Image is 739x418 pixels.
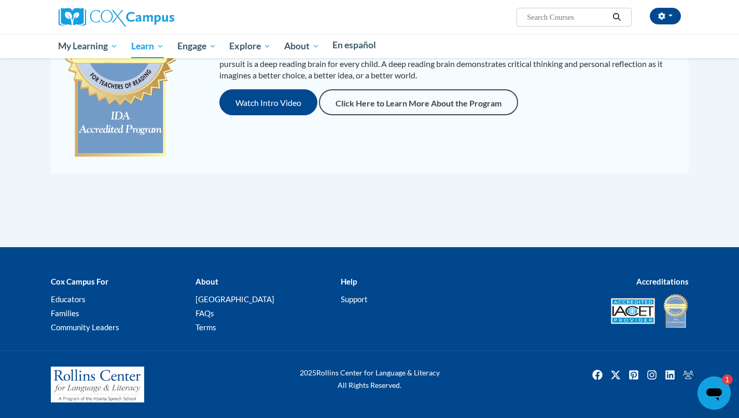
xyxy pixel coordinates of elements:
a: Terms [196,322,216,332]
b: About [196,277,218,286]
a: FAQs [196,308,214,318]
a: Educators [51,294,86,304]
a: Instagram [644,367,660,383]
span: En español [332,39,376,50]
a: Linkedin [662,367,678,383]
b: Accreditations [636,277,689,286]
a: Twitter [607,367,624,383]
div: Rollins Center for Language & Literacy All Rights Reserved. [261,367,479,392]
img: IDA® Accredited [663,293,689,329]
button: Search [609,11,624,23]
button: Watch Intro Video [219,89,317,115]
a: My Learning [52,34,125,58]
button: Account Settings [650,8,681,24]
span: 2025 [300,368,316,377]
img: Twitter icon [607,367,624,383]
img: Facebook group icon [680,367,696,383]
img: LinkedIn icon [662,367,678,383]
div: Main menu [43,34,696,58]
a: Explore [222,34,277,58]
span: Explore [229,40,271,52]
a: Support [341,294,368,304]
iframe: Number of unread messages [712,374,733,385]
a: En español [326,34,383,56]
a: [GEOGRAPHIC_DATA] [196,294,274,304]
img: Facebook icon [589,367,606,383]
iframe: Button to launch messaging window, 1 unread message [698,376,731,410]
a: Cox Campus [59,12,174,21]
img: Instagram icon [644,367,660,383]
a: Facebook Group [680,367,696,383]
a: Community Leaders [51,322,119,332]
b: Cox Campus For [51,277,108,286]
a: Engage [171,34,223,58]
span: My Learning [58,40,118,52]
img: Cox Campus [59,8,174,26]
input: Search Courses [526,11,609,23]
img: Rollins Center for Language & Literacy - A Program of the Atlanta Speech School [51,367,144,403]
img: Pinterest icon [625,367,642,383]
a: About [277,34,326,58]
b: Help [341,277,357,286]
span: Engage [177,40,216,52]
a: Facebook [589,367,606,383]
span: About [284,40,319,52]
a: Pinterest [625,367,642,383]
span: Learn [131,40,164,52]
a: Click Here to Learn More About the Program [319,89,518,115]
a: Families [51,308,79,318]
a: Learn [124,34,171,58]
img: Accredited IACET® Provider [611,298,655,324]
